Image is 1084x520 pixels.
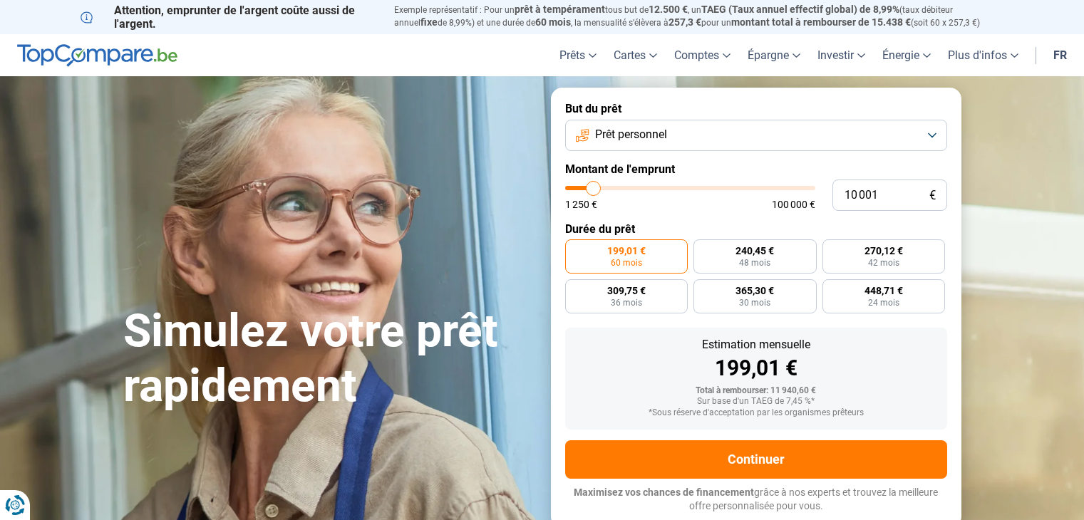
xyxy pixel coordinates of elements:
[394,4,1004,29] p: Exemple représentatif : Pour un tous but de , un (taux débiteur annuel de 8,99%) et une durée de ...
[577,339,936,350] div: Estimation mensuelle
[595,127,667,142] span: Prêt personnel
[868,298,899,307] span: 24 mois
[551,34,605,76] a: Prêts
[739,259,770,267] span: 48 mois
[577,358,936,379] div: 199,01 €
[1045,34,1075,76] a: fr
[611,259,642,267] span: 60 mois
[649,4,688,15] span: 12.500 €
[864,286,903,296] span: 448,71 €
[939,34,1027,76] a: Plus d'infos
[735,246,774,256] span: 240,45 €
[864,246,903,256] span: 270,12 €
[577,408,936,418] div: *Sous réserve d'acceptation par les organismes prêteurs
[605,34,666,76] a: Cartes
[565,102,947,115] label: But du prêt
[607,246,646,256] span: 199,01 €
[607,286,646,296] span: 309,75 €
[535,16,571,28] span: 60 mois
[81,4,377,31] p: Attention, emprunter de l'argent coûte aussi de l'argent.
[929,189,936,202] span: €
[17,44,177,67] img: TopCompare
[701,4,899,15] span: TAEG (Taux annuel effectif global) de 8,99%
[577,397,936,407] div: Sur base d'un TAEG de 7,45 %*
[731,16,911,28] span: montant total à rembourser de 15.438 €
[739,298,770,307] span: 30 mois
[565,486,947,514] p: grâce à nos experts et trouvez la meilleure offre personnalisée pour vous.
[772,199,815,209] span: 100 000 €
[565,120,947,151] button: Prêt personnel
[611,298,642,307] span: 36 mois
[669,16,701,28] span: 257,3 €
[739,34,809,76] a: Épargne
[565,162,947,176] label: Montant de l'emprunt
[123,304,534,414] h1: Simulez votre prêt rapidement
[420,16,438,28] span: fixe
[666,34,739,76] a: Comptes
[574,487,754,498] span: Maximisez vos chances de financement
[868,259,899,267] span: 42 mois
[565,222,947,236] label: Durée du prêt
[565,440,947,479] button: Continuer
[565,199,597,209] span: 1 250 €
[735,286,774,296] span: 365,30 €
[874,34,939,76] a: Énergie
[809,34,874,76] a: Investir
[515,4,605,15] span: prêt à tempérament
[577,386,936,396] div: Total à rembourser: 11 940,60 €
